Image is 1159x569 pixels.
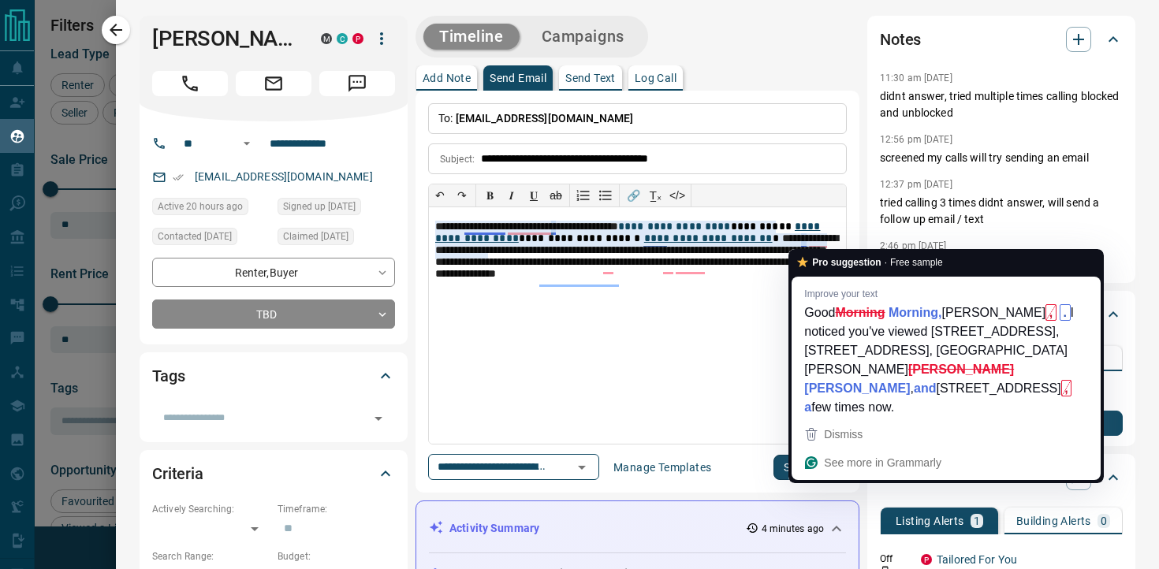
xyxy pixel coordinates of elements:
button: Numbered list [572,184,594,206]
span: Contacted [DATE] [158,229,232,244]
button: Open [237,134,256,153]
button: </> [666,184,688,206]
p: Subject: [440,152,475,166]
p: screened my calls will try sending an email [880,150,1123,166]
p: 1 [974,515,980,526]
span: Claimed [DATE] [283,229,348,244]
div: Mon Oct 13 2025 [152,198,270,220]
div: Activity Summary4 minutes ago [429,514,846,543]
p: Actively Searching: [152,502,270,516]
button: 𝑰 [501,184,523,206]
h1: [PERSON_NAME] [152,26,297,51]
p: Add Note [423,73,471,84]
button: 🔗 [622,184,644,206]
s: ab [550,189,562,202]
span: [EMAIL_ADDRESS][DOMAIN_NAME] [456,112,634,125]
a: [EMAIL_ADDRESS][DOMAIN_NAME] [195,170,373,183]
p: 0 [1101,515,1107,526]
button: ↶ [429,184,451,206]
p: Timeframe: [278,502,395,516]
p: tried calling 3 times didnt answer, will send a follow up email / text [880,195,1123,228]
p: Send Text [565,73,616,84]
div: TBD [152,299,395,329]
div: condos.ca [337,33,348,44]
button: Manage Templates [604,455,721,480]
button: T̲ₓ [644,184,666,206]
span: Email [236,71,311,96]
p: To: [428,103,847,134]
span: 𝐔 [530,189,538,202]
span: Signed up [DATE] [283,199,356,214]
div: Criteria [152,455,395,493]
span: Call [152,71,228,96]
div: Thu Aug 01 2024 [278,228,395,250]
p: 2:46 pm [DATE] [880,240,947,251]
p: 11:30 am [DATE] [880,73,952,84]
span: Active 20 hours ago [158,199,243,214]
p: Off [880,552,911,566]
p: didnt answer, tried multiple times calling blocked and unblocked [880,88,1123,121]
p: Send Email [490,73,546,84]
h2: Notes [880,27,921,52]
div: Notes [880,20,1123,58]
svg: Email Verified [173,172,184,183]
div: mrloft.ca [321,33,332,44]
p: Search Range: [152,549,270,563]
div: property.ca [921,554,932,565]
p: 12:37 pm [DATE] [880,179,952,190]
button: Bullet list [594,184,617,206]
button: ab [545,184,567,206]
button: ↷ [451,184,473,206]
button: Campaigns [526,24,640,50]
h2: Criteria [152,461,203,486]
button: Open [367,407,389,430]
button: 𝐔 [523,184,545,206]
div: split button [773,455,847,480]
p: Building Alerts [1016,515,1091,526]
button: Open [571,456,593,478]
p: Activity Summary [449,520,539,537]
button: 𝐁 [479,184,501,206]
span: Message [319,71,395,96]
div: Mon Feb 01 2021 [278,198,395,220]
p: 12:56 pm [DATE] [880,134,952,145]
a: Tailored For You [937,553,1017,566]
button: Timeline [423,24,520,50]
p: Log Call [635,73,676,84]
p: Listing Alerts [896,515,964,526]
p: Budget: [278,549,395,563]
div: Thu Oct 09 2025 [152,228,270,250]
button: Send [773,455,820,480]
div: property.ca [352,33,363,44]
div: Tags [152,357,395,395]
div: To enrich screen reader interactions, please activate Accessibility in Grammarly extension settings [429,207,846,444]
h2: Tags [152,363,184,389]
p: 4 minutes ago [762,522,824,536]
div: Renter , Buyer [152,258,395,287]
